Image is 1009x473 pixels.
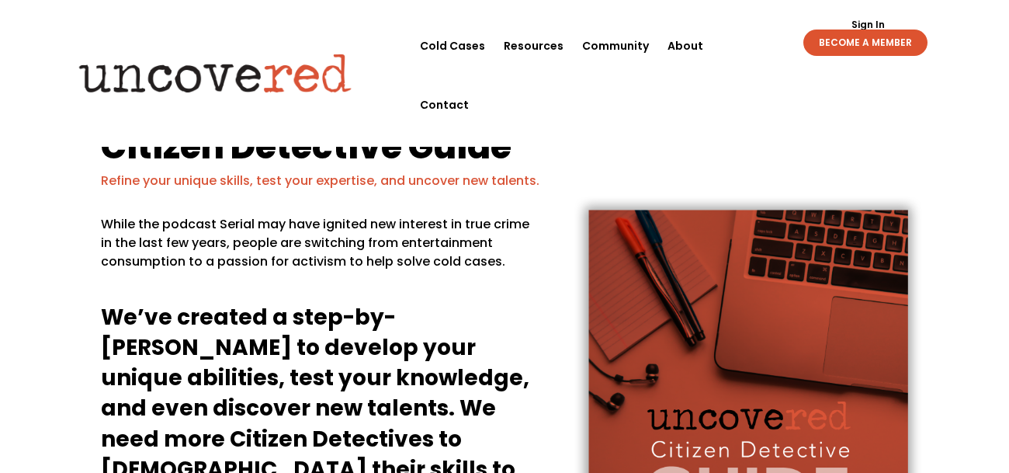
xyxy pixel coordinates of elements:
[803,30,928,56] a: BECOME A MEMBER
[420,75,469,134] a: Contact
[420,16,485,75] a: Cold Cases
[101,172,908,190] p: Refine your unique skills, test your expertise, and uncover new talents.
[101,215,539,283] p: While the podcast Serial may have ignited new interest in true crime in the last few years, peopl...
[667,16,703,75] a: About
[582,16,649,75] a: Community
[101,129,908,172] h1: Citizen Detective Guide
[843,20,893,30] a: Sign In
[504,16,563,75] a: Resources
[66,43,365,103] img: Uncovered logo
